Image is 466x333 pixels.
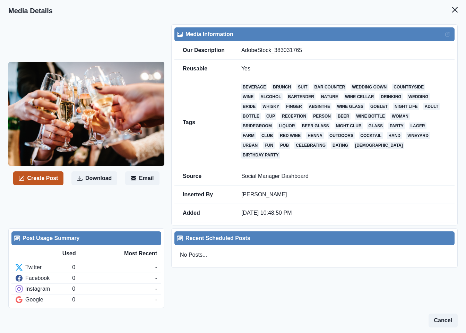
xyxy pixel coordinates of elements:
[344,93,375,100] a: wine cellar
[233,41,455,60] td: AdobeStock_383031765
[335,122,363,129] a: night club
[354,142,404,149] a: [DEMOGRAPHIC_DATA]
[448,3,462,17] button: Close
[301,122,330,129] a: beer glass
[233,60,455,78] td: Yes
[281,113,308,120] a: reception
[308,103,331,110] a: absinthe
[241,142,259,149] a: urban
[392,84,425,91] a: countryside
[241,122,273,129] a: bridegroom
[241,173,446,180] p: Social Manager Dashboard
[72,274,155,282] div: 0
[359,132,383,139] a: cocktail
[62,249,110,258] div: Used
[174,186,233,204] td: Inserted By
[241,191,287,197] a: [PERSON_NAME]
[174,60,233,78] td: Reusable
[241,84,267,91] a: beverage
[294,142,327,149] a: celebrating
[306,132,324,139] a: henna
[265,113,276,120] a: cup
[296,84,309,91] a: suit
[260,132,274,139] a: club
[351,84,388,91] a: wedding gown
[14,234,158,242] div: Post Usage Summary
[369,103,389,110] a: goblet
[72,263,155,272] div: 0
[367,122,384,129] a: glass
[336,113,351,120] a: beer
[16,285,72,293] div: Instagram
[336,103,365,110] a: wine glass
[155,285,157,293] div: -
[279,142,290,149] a: pub
[271,84,292,91] a: brunch
[328,132,355,139] a: outdoors
[16,274,72,282] div: Facebook
[429,314,458,327] button: Cancel
[390,113,410,120] a: woman
[13,171,63,185] button: Create Post
[407,93,430,100] a: wedding
[71,171,117,185] button: Download
[155,274,157,282] div: -
[443,30,452,39] button: Edit
[409,122,426,129] a: lager
[241,152,280,159] a: birthday party
[277,122,296,129] a: liquor
[388,122,405,129] a: party
[155,263,157,272] div: -
[110,249,157,258] div: Most Recent
[174,41,233,60] td: Our Description
[406,132,430,139] a: vineyard
[72,296,155,304] div: 0
[278,132,302,139] a: red wine
[261,103,281,110] a: whisky
[16,263,72,272] div: Twitter
[241,132,256,139] a: farm
[125,171,159,185] button: Email
[387,132,402,139] a: hand
[287,93,316,100] a: bartender
[174,167,233,186] td: Source
[393,103,419,110] a: night life
[177,234,452,242] div: Recent Scheduled Posts
[174,204,233,222] td: Added
[16,296,72,304] div: Google
[241,93,255,100] a: wine
[320,93,339,100] a: nature
[423,103,440,110] a: adult
[241,103,257,110] a: bride
[174,245,455,265] div: No Posts...
[259,93,282,100] a: alcohol
[177,30,452,39] div: Media Information
[285,103,303,110] a: finger
[331,142,349,149] a: dating
[241,113,261,120] a: bottle
[355,113,386,120] a: wine bottle
[72,285,155,293] div: 0
[155,296,157,304] div: -
[313,84,347,91] a: bar counter
[233,204,455,222] td: [DATE] 10:48:50 PM
[174,78,233,167] td: Tags
[379,93,403,100] a: drinking
[8,62,164,165] img: d1ezooonz5cbhcxjuksu
[263,142,275,149] a: fun
[312,113,332,120] a: person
